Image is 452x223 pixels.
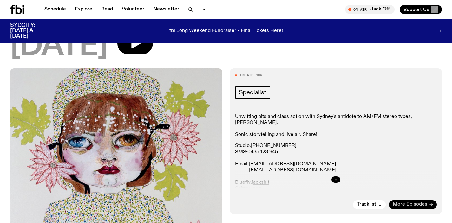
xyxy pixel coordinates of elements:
p: fbi Long Weekend Fundraiser - Final Tickets Here! [169,28,283,34]
a: More Episodes [389,200,437,209]
span: [DATE] [10,32,107,61]
a: [EMAIL_ADDRESS][DOMAIN_NAME] [249,168,336,173]
span: Specialist [239,89,266,96]
a: Schedule [41,5,70,14]
button: Support Us [400,5,442,14]
span: More Episodes [393,202,427,207]
p: Studio: SMS: Email: Bluefly: Shitter: Instagran: Fakebook: Home: [235,143,437,216]
h3: SYDCITY: [DATE] & [DATE] [10,23,51,39]
a: [EMAIL_ADDRESS][DOMAIN_NAME] [249,162,336,167]
a: Read [97,5,117,14]
a: 0435 123 945 [247,150,278,155]
span: Support Us [403,7,429,12]
a: Volunteer [118,5,148,14]
p: Unwitting bits and class action with Sydney's antidote to AM/FM stereo types, [PERSON_NAME]. Soni... [235,114,437,138]
span: Tracklist [357,202,376,207]
button: Tracklist [353,200,386,209]
button: On AirJack Off [345,5,395,14]
a: Explore [71,5,96,14]
a: Newsletter [149,5,183,14]
a: [PHONE_NUMBER] [251,143,296,148]
a: Specialist [235,86,270,99]
span: On Air Now [240,73,262,77]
